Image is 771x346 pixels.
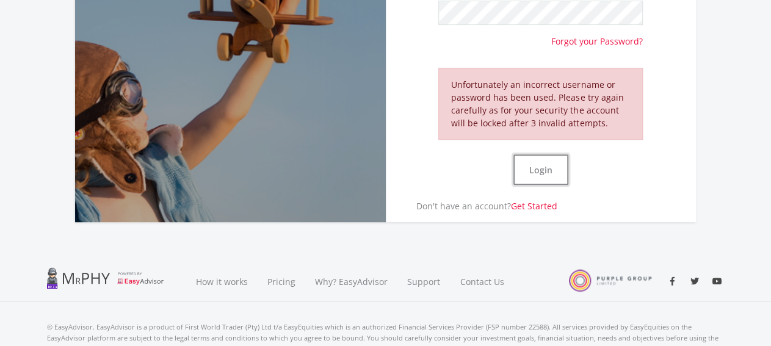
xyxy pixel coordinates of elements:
div: Unfortunately an incorrect username or password has been used. Please try again carefully as for ... [438,68,643,140]
a: Contact Us [451,261,515,302]
a: Forgot your Password? [551,25,643,48]
a: Get Started [511,200,557,212]
a: Pricing [258,261,305,302]
p: Don't have an account? [386,200,558,212]
button: Login [513,154,568,185]
a: Support [397,261,451,302]
a: How it works [186,261,258,302]
a: Why? EasyAdvisor [305,261,397,302]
